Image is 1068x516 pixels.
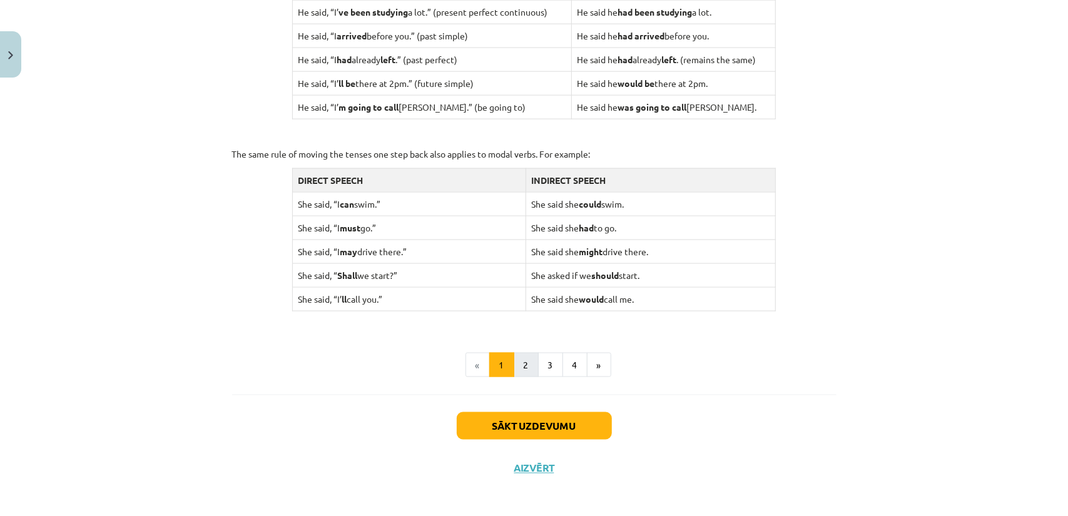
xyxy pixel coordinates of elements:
[579,293,604,305] strong: would
[572,71,776,95] td: He said he there at 2pm.
[8,51,13,59] img: icon-close-lesson-0947bae3869378f0d4975bcd49f059093ad1ed9edebbc8119c70593378902aed.svg
[587,353,611,378] button: »
[526,192,776,216] td: She said she swim.
[293,263,526,287] td: She said, “ we start?”
[572,95,776,119] td: He said he [PERSON_NAME].
[293,192,526,216] td: She said, “I swim.”
[618,6,692,18] strong: had been studying
[232,148,837,161] p: The same rule of moving the tenses one step back also applies to modal verbs. For example:
[572,48,776,71] td: He said he already . (remains the same)
[293,168,526,192] td: DIRECT SPEECH
[618,101,686,113] strong: was going to call
[337,54,352,65] strong: had
[526,287,776,311] td: She said she call me.
[579,246,603,257] strong: might
[337,270,357,281] strong: Shall
[618,30,664,41] strong: had arrived
[340,246,357,257] strong: may
[342,293,347,305] strong: ll
[293,71,572,95] td: He said, “I’ there at 2pm.” (future simple)
[293,240,526,263] td: She said, “I drive there.”
[293,95,572,119] td: He said, “I’ [PERSON_NAME].” (be going to)
[526,240,776,263] td: She said she drive there.
[562,353,587,378] button: 4
[511,462,558,475] button: Aizvērt
[340,198,354,210] strong: can
[538,353,563,378] button: 3
[514,353,539,378] button: 2
[380,54,395,65] strong: left
[457,412,612,440] button: Sākt uzdevumu
[579,222,594,233] strong: had
[579,198,601,210] strong: could
[293,48,572,71] td: He said, “I already .” (past perfect)
[591,270,619,281] strong: should
[338,78,355,89] strong: ll be
[618,78,654,89] strong: would be
[293,216,526,240] td: She said, “I go.”
[293,287,526,311] td: She said, “I’ call you.”
[338,101,399,113] strong: m going to call
[337,30,367,41] strong: arrived
[293,24,572,48] td: He said, “I before you.” (past simple)
[572,24,776,48] td: He said he before you.
[340,222,360,233] strong: must
[618,54,633,65] strong: had
[232,353,837,378] nav: Page navigation example
[526,216,776,240] td: She said she to go.
[526,168,776,192] td: INDIRECT SPEECH
[338,6,408,18] strong: ve been studying
[661,54,676,65] strong: left
[526,263,776,287] td: She asked if we start.
[489,353,514,378] button: 1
